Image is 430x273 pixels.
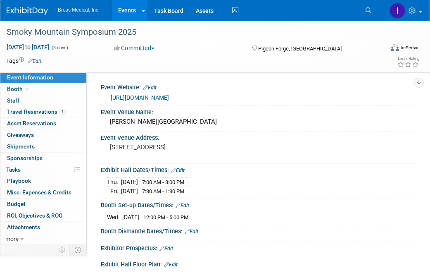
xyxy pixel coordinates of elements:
div: Smoky Mountain Symposium 2025 [4,25,378,40]
a: Sponsorships [0,153,86,164]
span: 1 [59,109,66,115]
span: Shipments [7,143,35,150]
a: Edit [159,246,173,251]
a: Asset Reservations [0,118,86,129]
span: Breas Medical, Inc. [58,7,100,13]
td: [DATE] [122,213,139,222]
span: ROI, Objectives & ROO [7,212,62,219]
span: Staff [7,97,19,104]
span: Travel Reservations [7,108,66,115]
a: Playbook [0,175,86,187]
a: Misc. Expenses & Credits [0,187,86,198]
div: Booth Dismantle Dates/Times: [101,225,413,236]
a: Budget [0,199,86,210]
a: Booth [0,84,86,95]
span: more [5,235,19,242]
img: Inga Dolezar [390,3,405,19]
span: Playbook [7,177,31,184]
td: Fri. [107,187,121,196]
div: Exhibit Hall Floor Plan: [101,258,413,269]
td: [DATE] [121,187,138,196]
a: Edit [171,168,185,173]
a: Edit [185,229,198,235]
div: Booth Set-up Dates/Times: [101,199,413,210]
pre: [STREET_ADDRESS] [110,144,222,151]
a: Edit [28,58,41,64]
span: to [24,44,32,50]
span: Booth [7,86,32,92]
span: Giveaways [7,132,34,138]
a: [URL][DOMAIN_NAME] [111,94,169,101]
div: Event Venue Name: [101,106,413,116]
span: 7:30 AM - 1:30 PM [142,188,184,194]
span: Tasks [6,166,21,173]
span: Budget [7,201,26,207]
div: In-Person [400,45,420,51]
span: [DATE] [DATE] [6,43,50,51]
a: Staff [0,95,86,106]
span: (3 days) [51,45,68,50]
img: ExhibitDay [7,7,48,15]
span: Misc. Expenses & Credits [7,189,71,196]
a: ROI, Objectives & ROO [0,210,86,221]
a: Shipments [0,141,86,152]
div: Event Venue Address: [101,132,413,142]
td: [DATE] [121,178,138,187]
button: Committed [111,44,158,52]
a: Tasks [0,164,86,175]
a: Edit [164,262,178,268]
span: 7:00 AM - 3:00 PM [142,179,184,185]
span: 12:00 PM - 5:00 PM [143,214,188,220]
div: Exhibitor Prospectus: [101,242,413,253]
i: Booth reservation complete [26,86,31,91]
span: Event Information [7,74,53,81]
a: Event Information [0,72,86,83]
div: Event Rating [397,57,419,61]
div: [PERSON_NAME][GEOGRAPHIC_DATA] [107,115,407,128]
td: Wed. [107,213,122,222]
a: Giveaways [0,129,86,141]
span: Sponsorships [7,155,43,161]
div: Event Website: [101,81,413,92]
td: Tags [6,57,41,65]
span: Pigeon Forge, [GEOGRAPHIC_DATA] [258,45,342,52]
div: Event Format [356,43,420,55]
a: more [0,233,86,244]
img: Format-Inperson.png [391,44,399,51]
td: Personalize Event Tab Strip [55,244,70,255]
a: Travel Reservations1 [0,106,86,117]
td: Toggle Event Tabs [70,244,87,255]
a: Attachments [0,222,86,233]
td: Thu. [107,178,121,187]
span: Asset Reservations [7,120,56,127]
span: Attachments [7,224,40,230]
a: Edit [176,203,189,208]
a: Edit [143,85,157,91]
div: Exhibit Hall Dates/Times: [101,164,413,175]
